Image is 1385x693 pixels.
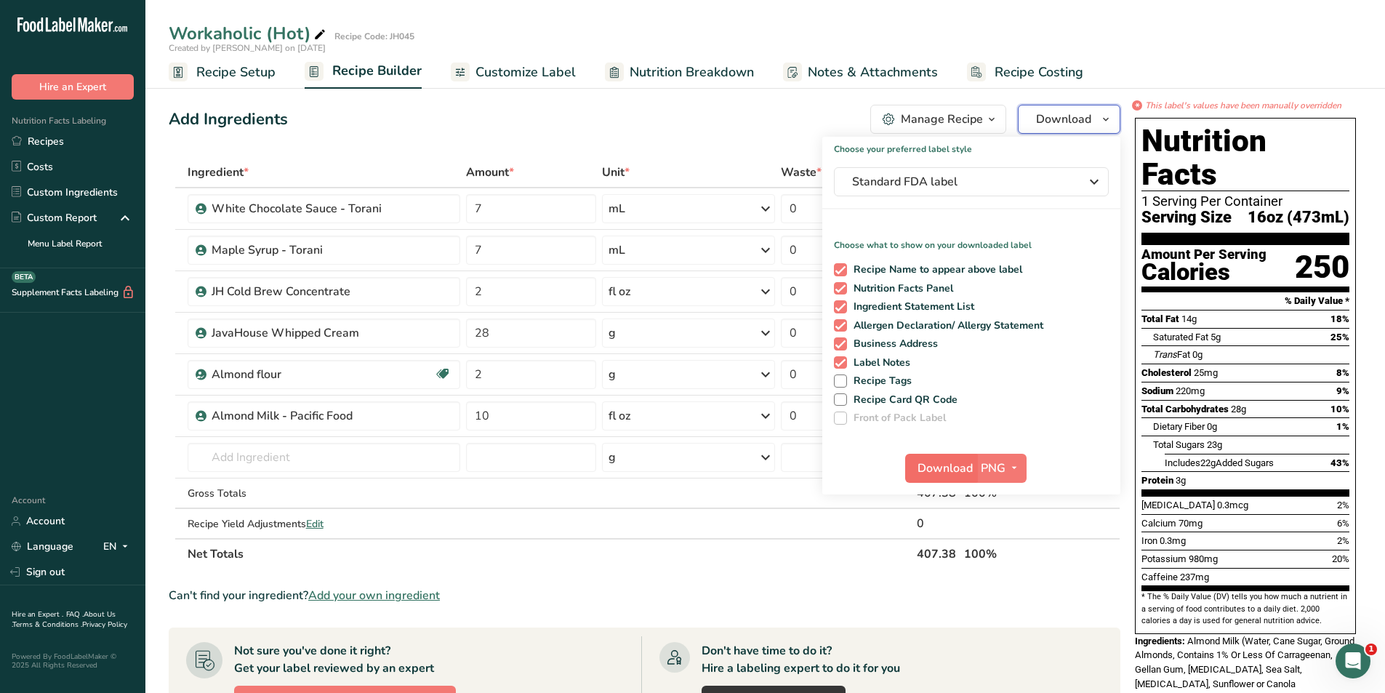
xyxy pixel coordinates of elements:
div: White Chocolate Sauce - Torani [212,200,393,217]
span: 6% [1337,518,1349,529]
span: Recipe Card QR Code [847,393,958,406]
span: 1 [1365,644,1377,655]
span: 0.3mcg [1217,500,1248,510]
span: Iron [1141,535,1157,546]
iframe: Intercom live chat [1336,644,1370,678]
div: BETA [12,271,36,283]
span: 2% [1337,500,1349,510]
p: Choose what to show on your downloaded label [822,227,1120,252]
th: 407.38 [914,538,961,569]
div: 250 [1295,248,1349,287]
span: Ingredients: [1135,636,1185,646]
span: Download [918,460,973,477]
span: Amount [466,164,514,181]
div: mL [609,241,625,259]
span: Potassium [1141,553,1187,564]
div: Calories [1141,262,1266,283]
span: Front of Pack Label [847,412,947,425]
div: Recipe Yield Adjustments [188,516,461,532]
span: 18% [1330,313,1349,324]
a: Recipe Costing [967,56,1083,89]
span: 0g [1207,421,1217,432]
span: Customize Label [475,63,576,82]
div: mL [609,200,625,217]
div: JavaHouse Whipped Cream [212,324,393,342]
span: Protein [1141,475,1173,486]
span: 20% [1332,553,1349,564]
div: Add Ingredients [169,108,288,132]
span: 0.3mg [1160,535,1186,546]
button: Download [905,454,976,483]
span: Ingredient Statement List [847,300,975,313]
span: 43% [1330,457,1349,468]
div: g [609,366,616,383]
button: Download [1018,105,1120,134]
span: Notes & Attachments [808,63,938,82]
a: Customize Label [451,56,576,89]
button: PNG [976,454,1027,483]
span: Cholesterol [1141,367,1192,378]
div: Waste [781,164,834,181]
span: Recipe Setup [196,63,276,82]
div: Powered By FoodLabelMaker © 2025 All Rights Reserved [12,652,134,670]
div: 1 Serving Per Container [1141,194,1349,209]
div: Almond flour [212,366,393,383]
span: 28g [1231,404,1246,414]
span: 5g [1211,332,1221,343]
h1: Nutrition Facts [1141,124,1349,191]
span: 14g [1181,313,1197,324]
button: Standard FDA label [834,167,1109,196]
span: 0g [1192,349,1203,360]
a: Hire an Expert . [12,609,63,620]
div: Amount Per Serving [1141,248,1266,262]
div: JH Cold Brew Concentrate [212,283,393,300]
div: Not sure you've done it right? Get your label reviewed by an expert [234,642,434,677]
span: Total Fat [1141,313,1179,324]
span: 3g [1176,475,1186,486]
span: Fat [1153,349,1190,360]
span: Recipe Costing [995,63,1083,82]
span: Caffeine [1141,572,1178,582]
span: 8% [1336,367,1349,378]
th: 100% [961,538,1054,569]
span: Ingredient [188,164,249,181]
span: Business Address [847,337,939,350]
span: Serving Size [1141,209,1232,227]
span: 10% [1330,404,1349,414]
span: Nutrition Facts Panel [847,282,954,295]
i: Trans [1153,349,1177,360]
a: Privacy Policy [82,620,127,630]
span: 23g [1207,439,1222,450]
a: Nutrition Breakdown [605,56,754,89]
div: Maple Syrup - Torani [212,241,393,259]
div: Gross Totals [188,486,461,501]
div: Almond Milk - Pacific Food [212,407,393,425]
div: 0 [917,515,958,532]
section: * The % Daily Value (DV) tells you how much a nutrient in a serving of food contributes to a dail... [1141,591,1349,627]
div: fl oz [609,283,630,300]
span: Standard FDA label [852,173,1070,191]
input: Add Ingredient [188,443,461,472]
a: Recipe Builder [305,55,422,89]
span: Total Carbohydrates [1141,404,1229,414]
span: Recipe Name to appear above label [847,263,1023,276]
section: % Daily Value * [1141,292,1349,310]
span: Unit [602,164,630,181]
span: 25% [1330,332,1349,343]
span: Dietary Fiber [1153,421,1205,432]
a: FAQ . [66,609,84,620]
a: Notes & Attachments [783,56,938,89]
span: Created by [PERSON_NAME] on [DATE] [169,42,326,54]
a: Terms & Conditions . [12,620,82,630]
span: 980mg [1189,553,1218,564]
span: 220mg [1176,385,1205,396]
i: This label's values have been manually overridden [1145,99,1341,112]
span: 237mg [1180,572,1209,582]
div: Don't have time to do it? Hire a labeling expert to do it for you [702,642,900,677]
h1: Choose your preferred label style [822,137,1120,156]
span: Sodium [1141,385,1173,396]
button: Hire an Expert [12,74,134,100]
button: Manage Recipe [870,105,1006,134]
span: Recipe Tags [847,374,912,388]
th: Net Totals [185,538,915,569]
